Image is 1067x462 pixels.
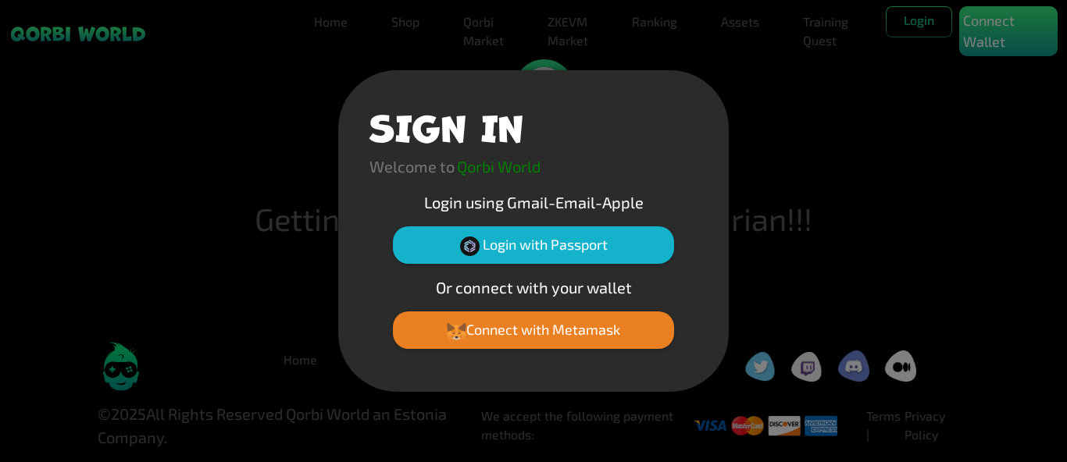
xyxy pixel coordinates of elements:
button: Login with Passport [393,226,674,264]
p: Welcome to [369,155,455,178]
img: Passport Logo [460,236,480,256]
h1: SIGN IN [369,101,523,148]
p: Login using Gmail-Email-Apple [369,190,698,214]
p: Or connect with your wallet [369,275,698,299]
p: Qorbi World [457,155,541,178]
button: Connect with Metamask [393,311,674,349]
